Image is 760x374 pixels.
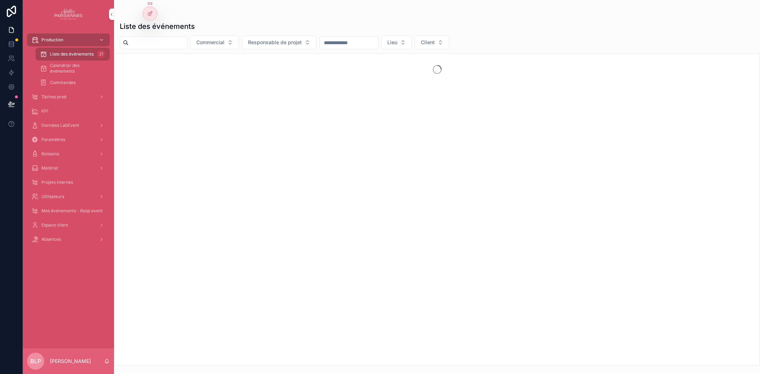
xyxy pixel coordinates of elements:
[55,9,83,20] img: App logo
[27,147,110,160] a: Boissons
[41,123,79,128] span: Données LabEvent
[27,119,110,132] a: Données LabEvent
[415,36,449,49] button: Select Button
[27,33,110,46] a: Production
[41,94,66,100] span: Tâches prod
[41,151,59,157] span: Boissons
[50,80,76,85] span: Commandes
[41,165,58,171] span: Matériel
[196,39,224,46] span: Commercial
[248,39,302,46] span: Responsable de projet
[50,358,91,365] p: [PERSON_NAME]
[387,39,397,46] span: Lieu
[41,222,68,228] span: Espace client
[23,28,114,255] div: scrollable content
[97,50,105,58] div: 21
[36,62,110,75] a: Calendrier des événements
[190,36,239,49] button: Select Button
[27,204,110,217] a: Mes événements - Resp event
[36,48,110,61] a: Liste des événements21
[27,219,110,232] a: Espace client
[27,162,110,175] a: Matériel
[27,233,110,246] a: Absences
[120,21,195,31] h1: Liste des événements
[27,190,110,203] a: Utilisateurs
[50,63,103,74] span: Calendrier des événements
[36,76,110,89] a: Commandes
[41,237,61,242] span: Absences
[41,137,65,142] span: Paramètres
[381,36,412,49] button: Select Button
[27,133,110,146] a: Paramètres
[27,105,110,118] a: KPI
[41,37,63,43] span: Production
[27,176,110,189] a: Projets internes
[41,108,48,114] span: KPI
[421,39,435,46] span: Client
[41,180,73,185] span: Projets internes
[242,36,316,49] button: Select Button
[41,208,103,214] span: Mes événements - Resp event
[30,357,41,365] span: BLP
[27,90,110,103] a: Tâches prod
[41,194,64,199] span: Utilisateurs
[50,51,94,57] span: Liste des événements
